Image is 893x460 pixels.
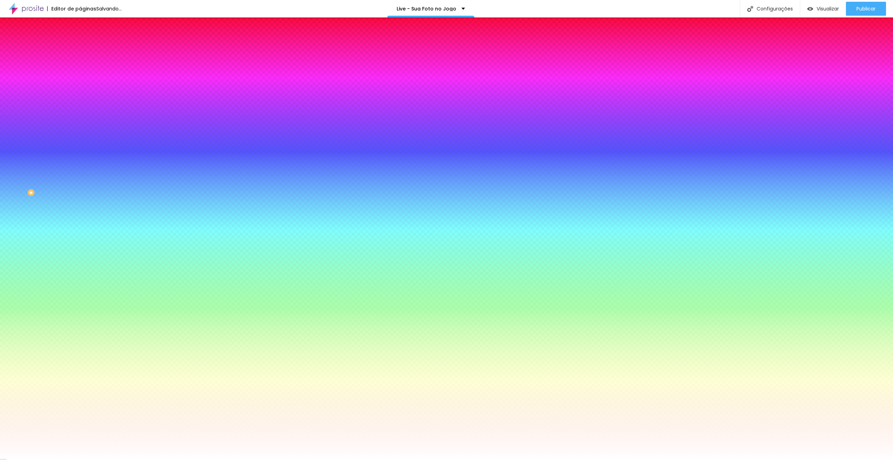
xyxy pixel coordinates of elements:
button: Publicar [846,2,886,16]
span: Publicar [856,6,876,12]
div: Editor de páginas [47,6,96,11]
span: Visualizar [817,6,839,12]
p: Live - Sua Foto no Jogo [397,6,456,11]
div: Salvando... [96,6,122,11]
img: view-1.svg [807,6,813,12]
button: Visualizar [800,2,846,16]
img: Icone [747,6,753,12]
